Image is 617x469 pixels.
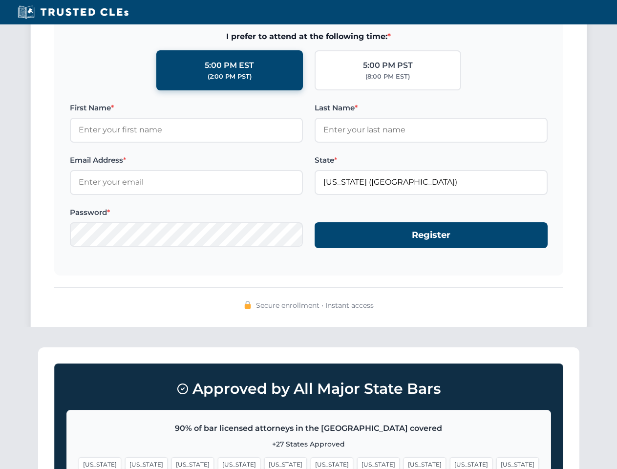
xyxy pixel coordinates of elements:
[208,72,252,82] div: (2:00 PM PST)
[315,102,548,114] label: Last Name
[365,72,410,82] div: (8:00 PM EST)
[70,207,303,218] label: Password
[315,154,548,166] label: State
[315,118,548,142] input: Enter your last name
[70,154,303,166] label: Email Address
[70,102,303,114] label: First Name
[315,170,548,194] input: Florida (FL)
[70,118,303,142] input: Enter your first name
[70,170,303,194] input: Enter your email
[256,300,374,311] span: Secure enrollment • Instant access
[363,59,413,72] div: 5:00 PM PST
[244,301,252,309] img: 🔒
[205,59,254,72] div: 5:00 PM EST
[315,222,548,248] button: Register
[79,439,539,449] p: +27 States Approved
[70,30,548,43] span: I prefer to attend at the following time:
[66,376,551,402] h3: Approved by All Major State Bars
[79,422,539,435] p: 90% of bar licensed attorneys in the [GEOGRAPHIC_DATA] covered
[15,5,131,20] img: Trusted CLEs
